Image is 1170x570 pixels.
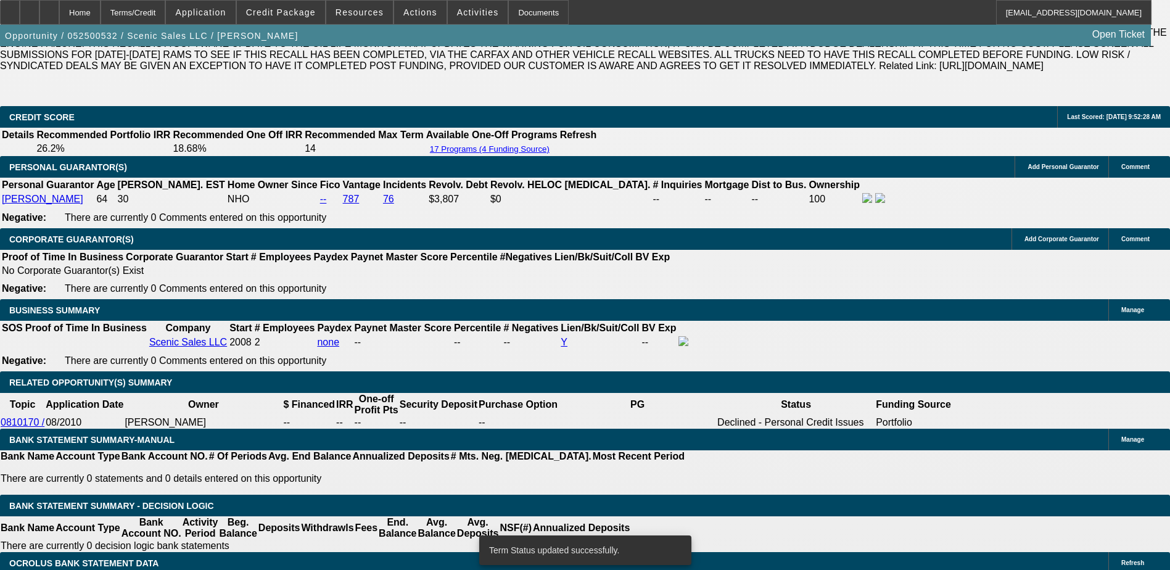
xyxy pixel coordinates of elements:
[355,337,451,348] div: --
[304,142,424,155] td: 14
[326,1,393,24] button: Resources
[1121,163,1150,170] span: Comment
[641,336,677,349] td: --
[1024,236,1099,242] span: Add Corporate Guarantor
[383,180,426,190] b: Incidents
[678,336,688,346] img: facebook-icon.png
[429,180,488,190] b: Revolv. Debt
[317,337,339,347] a: none
[255,337,260,347] span: 2
[258,516,301,540] th: Deposits
[2,212,46,223] b: Negative:
[717,393,875,416] th: Status
[1028,163,1099,170] span: Add Personal Guarantor
[558,393,717,416] th: PG
[456,516,500,540] th: Avg. Deposits
[499,516,532,540] th: NSF(#)
[454,337,501,348] div: --
[875,193,885,203] img: linkedin-icon.png
[351,252,448,262] b: Paynet Master Score
[121,450,208,463] th: Bank Account NO.
[124,393,282,416] th: Owner
[378,516,417,540] th: End. Balance
[383,194,394,204] a: 76
[1,251,124,263] th: Proof of Time In Business
[9,435,175,445] span: BANK STATEMENT SUMMARY-MANUAL
[653,180,702,190] b: # Inquiries
[218,516,257,540] th: Beg. Balance
[2,194,83,204] a: [PERSON_NAME]
[45,416,124,429] td: 08/2010
[399,393,478,416] th: Security Deposit
[479,535,686,565] div: Term Status updated successfully.
[336,416,354,429] td: --
[126,252,223,262] b: Corporate Guarantor
[862,193,872,203] img: facebook-icon.png
[808,192,860,206] td: 100
[417,516,456,540] th: Avg. Balance
[166,1,235,24] button: Application
[559,129,598,141] th: Refresh
[9,305,100,315] span: BUSINESS SUMMARY
[355,516,378,540] th: Fees
[36,129,171,141] th: Recommended Portfolio IRR
[1,473,685,484] p: There are currently 0 statements and 0 details entered on this opportunity
[9,112,75,122] span: CREDIT SCORE
[208,450,268,463] th: # Of Periods
[875,416,952,429] td: Portfolio
[2,180,94,190] b: Personal Guarantor
[228,180,318,190] b: Home Owner Since
[251,252,311,262] b: # Employees
[282,393,336,416] th: $ Financed
[343,180,381,190] b: Vantage
[503,323,558,333] b: # Negatives
[532,516,630,540] th: Annualized Deposits
[149,337,227,347] a: Scenic Sales LLC
[500,252,553,262] b: #Negatives
[399,416,478,429] td: --
[229,323,252,333] b: Start
[704,192,750,206] td: --
[705,180,749,190] b: Mortgage
[96,192,115,206] td: 64
[450,450,592,463] th: # Mts. Neg. [MEDICAL_DATA].
[246,7,316,17] span: Credit Package
[561,323,639,333] b: Lien/Bk/Suit/Coll
[227,192,318,206] td: NHO
[55,450,121,463] th: Account Type
[9,501,214,511] span: Bank Statement Summary - Decision Logic
[561,337,567,347] a: Y
[554,252,633,262] b: Lien/Bk/Suit/Coll
[403,7,437,17] span: Actions
[352,450,450,463] th: Annualized Deposits
[1121,436,1144,443] span: Manage
[1121,307,1144,313] span: Manage
[1067,114,1161,120] span: Last Scored: [DATE] 9:52:28 AM
[336,393,354,416] th: IRR
[454,323,501,333] b: Percentile
[751,192,807,206] td: --
[282,416,336,429] td: --
[124,416,282,429] td: [PERSON_NAME]
[457,7,499,17] span: Activities
[320,194,327,204] a: --
[717,416,875,429] td: Declined - Personal Credit Issues
[118,180,225,190] b: [PERSON_NAME]. EST
[9,162,127,172] span: PERSONAL GUARANTOR(S)
[172,129,303,141] th: Recommended One Off IRR
[268,450,352,463] th: Avg. End Balance
[875,393,952,416] th: Funding Source
[478,393,558,416] th: Purchase Option
[426,129,558,141] th: Available One-Off Programs
[9,378,172,387] span: RELATED OPPORTUNITY(S) SUMMARY
[592,450,685,463] th: Most Recent Period
[478,416,558,429] td: --
[652,192,702,206] td: --
[25,322,147,334] th: Proof of Time In Business
[426,144,553,154] button: 17 Programs (4 Funding Source)
[343,194,360,204] a: 787
[300,516,354,540] th: Withdrawls
[2,355,46,366] b: Negative:
[2,283,46,294] b: Negative:
[428,192,488,206] td: $3,807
